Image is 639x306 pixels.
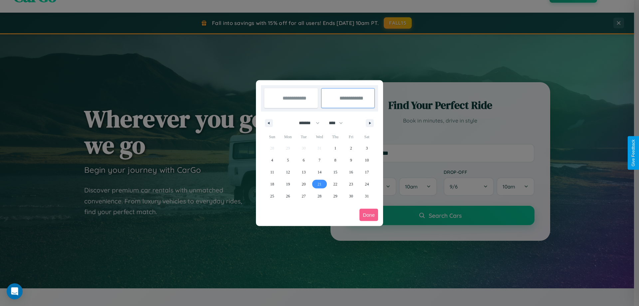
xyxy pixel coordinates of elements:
[365,190,369,202] span: 31
[286,166,290,178] span: 12
[296,154,312,166] button: 6
[286,178,290,190] span: 19
[264,132,280,142] span: Sun
[327,190,343,202] button: 29
[350,154,352,166] span: 9
[280,190,296,202] button: 26
[333,190,337,202] span: 29
[286,190,290,202] span: 26
[343,154,359,166] button: 9
[334,142,336,154] span: 1
[359,132,375,142] span: Sat
[343,178,359,190] button: 23
[327,154,343,166] button: 8
[359,166,375,178] button: 17
[296,178,312,190] button: 20
[296,166,312,178] button: 13
[312,154,327,166] button: 7
[349,178,353,190] span: 23
[312,178,327,190] button: 21
[319,154,320,166] span: 7
[350,142,352,154] span: 2
[343,132,359,142] span: Fri
[365,178,369,190] span: 24
[296,132,312,142] span: Tue
[349,190,353,202] span: 30
[302,190,306,202] span: 27
[318,190,321,202] span: 28
[264,178,280,190] button: 18
[280,178,296,190] button: 19
[312,190,327,202] button: 28
[303,154,305,166] span: 6
[365,154,369,166] span: 10
[343,142,359,154] button: 2
[327,142,343,154] button: 1
[334,154,336,166] span: 8
[264,154,280,166] button: 4
[365,166,369,178] span: 17
[343,166,359,178] button: 16
[264,190,280,202] button: 25
[270,190,274,202] span: 25
[359,209,378,221] button: Done
[302,178,306,190] span: 20
[7,283,23,299] div: Open Intercom Messenger
[318,166,321,178] span: 14
[270,178,274,190] span: 18
[271,154,273,166] span: 4
[287,154,289,166] span: 5
[264,166,280,178] button: 11
[359,154,375,166] button: 10
[327,178,343,190] button: 22
[312,132,327,142] span: Wed
[631,140,636,166] div: Give Feedback
[327,166,343,178] button: 15
[296,190,312,202] button: 27
[318,178,321,190] span: 21
[270,166,274,178] span: 11
[359,190,375,202] button: 31
[366,142,368,154] span: 3
[280,132,296,142] span: Mon
[280,166,296,178] button: 12
[327,132,343,142] span: Thu
[359,142,375,154] button: 3
[343,190,359,202] button: 30
[280,154,296,166] button: 5
[333,166,337,178] span: 15
[349,166,353,178] span: 16
[312,166,327,178] button: 14
[333,178,337,190] span: 22
[359,178,375,190] button: 24
[302,166,306,178] span: 13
